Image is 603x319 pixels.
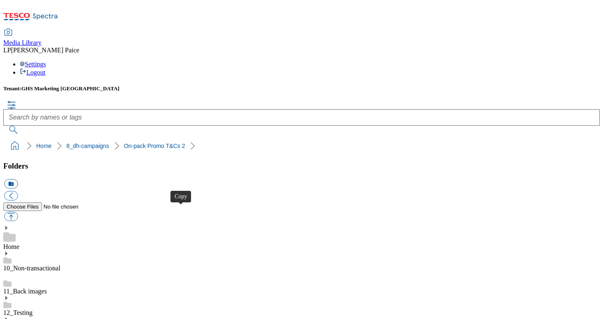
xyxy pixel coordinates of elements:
[3,109,600,126] input: Search by names or tags
[21,85,119,91] span: GHS Marketing [GEOGRAPHIC_DATA]
[8,139,21,152] a: home
[3,265,61,272] a: 10_Non-transactional
[3,138,600,154] nav: breadcrumb
[11,47,79,54] span: [PERSON_NAME] Paice
[3,39,42,46] span: Media Library
[3,29,42,47] a: Media Library
[20,69,45,76] a: Logout
[20,61,46,68] a: Settings
[66,143,109,149] a: 8_dh-campaigns
[3,309,33,316] a: 12_Testing
[3,85,600,92] h5: Tenant:
[3,47,11,54] span: LP
[124,143,185,149] a: On-pack Promo T&Cs 2
[36,143,51,149] a: Home
[3,243,19,250] a: Home
[3,288,47,295] a: 11_Back images
[3,162,600,171] h3: Folders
